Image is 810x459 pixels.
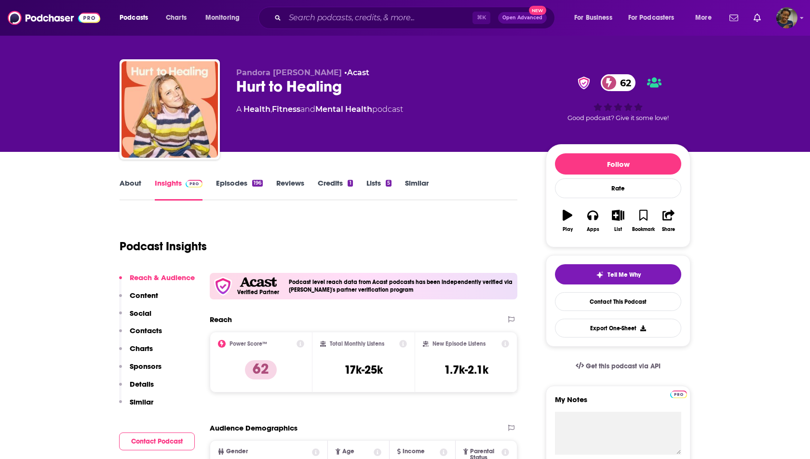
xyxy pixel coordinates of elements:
h5: Verified Partner [237,289,279,295]
h2: Audience Demographics [210,423,297,432]
img: Hurt to Healing [121,61,218,158]
button: Charts [119,344,153,362]
span: Gender [226,448,248,455]
button: open menu [622,10,688,26]
a: Show notifications dropdown [726,10,742,26]
h2: Reach [210,315,232,324]
a: Pro website [670,389,687,398]
button: Contact Podcast [119,432,195,450]
h2: Power Score™ [229,340,267,347]
button: Contacts [119,326,162,344]
button: Apps [580,203,605,238]
button: Details [119,379,154,397]
span: Podcasts [120,11,148,25]
button: open menu [199,10,252,26]
span: 62 [610,74,636,91]
button: Content [119,291,158,309]
span: , [270,105,272,114]
div: 196 [252,180,263,187]
div: Rate [555,178,681,198]
button: tell me why sparkleTell Me Why [555,264,681,284]
span: Good podcast? Give it some love! [567,114,669,121]
button: List [606,203,631,238]
span: Monitoring [205,11,240,25]
span: Tell Me Why [607,271,641,279]
div: Apps [587,227,599,232]
span: and [300,105,315,114]
span: New [529,6,546,15]
div: 1 [348,180,352,187]
img: Podchaser - Follow, Share and Rate Podcasts [8,9,100,27]
p: Social [130,309,151,318]
a: Mental Health [315,105,372,114]
button: Bookmark [631,203,656,238]
span: For Business [574,11,612,25]
span: ⌘ K [472,12,490,24]
a: About [120,178,141,201]
p: Reach & Audience [130,273,195,282]
a: Fitness [272,105,300,114]
button: Play [555,203,580,238]
img: Acast [240,277,276,287]
a: Health [243,105,270,114]
p: Contacts [130,326,162,335]
span: Pandora [PERSON_NAME] [236,68,342,77]
h4: Podcast level reach data from Acast podcasts has been independently verified via [PERSON_NAME]'s ... [289,279,513,293]
h2: Total Monthly Listens [330,340,384,347]
div: Share [662,227,675,232]
div: Play [563,227,573,232]
button: Similar [119,397,153,415]
img: tell me why sparkle [596,271,604,279]
button: open menu [688,10,724,26]
a: Lists5 [366,178,391,201]
div: Bookmark [632,227,655,232]
span: Income [403,448,425,455]
span: More [695,11,712,25]
input: Search podcasts, credits, & more... [285,10,472,26]
img: verified Badge [575,77,593,89]
img: Podchaser Pro [670,391,687,398]
button: Reach & Audience [119,273,195,291]
a: Get this podcast via API [568,354,668,378]
img: verfied icon [214,277,232,296]
p: Details [130,379,154,389]
p: Similar [130,397,153,406]
a: Episodes196 [216,178,263,201]
div: 5 [386,180,391,187]
a: InsightsPodchaser Pro [155,178,202,201]
div: A podcast [236,104,403,115]
p: 62 [245,360,277,379]
a: Show notifications dropdown [750,10,765,26]
img: Podchaser Pro [186,180,202,188]
button: Social [119,309,151,326]
button: Share [656,203,681,238]
h3: 17k-25k [344,363,383,377]
button: open menu [567,10,624,26]
a: Credits1 [318,178,352,201]
div: List [614,227,622,232]
h3: 1.7k-2.1k [444,363,488,377]
button: Show profile menu [776,7,797,28]
button: Open AdvancedNew [498,12,547,24]
span: Get this podcast via API [586,362,661,370]
span: For Podcasters [628,11,675,25]
span: • [344,68,369,77]
span: Open Advanced [502,15,542,20]
span: Age [342,448,354,455]
a: Contact This Podcast [555,292,681,311]
a: Similar [405,178,429,201]
div: verified Badge62Good podcast? Give it some love! [546,68,690,128]
span: Charts [166,11,187,25]
a: 62 [601,74,636,91]
div: Search podcasts, credits, & more... [268,7,564,29]
p: Sponsors [130,362,162,371]
button: Follow [555,153,681,175]
a: Charts [160,10,192,26]
button: open menu [113,10,161,26]
p: Charts [130,344,153,353]
label: My Notes [555,395,681,412]
span: Logged in as sabrinajohnson [776,7,797,28]
button: Export One-Sheet [555,319,681,337]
